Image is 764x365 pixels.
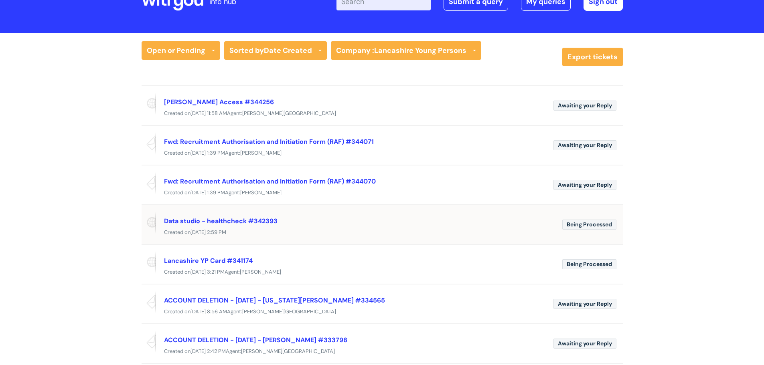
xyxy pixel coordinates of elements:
span: Awaiting your Reply [553,101,616,111]
span: Reported via email [142,291,156,313]
a: Fwd: Recruitment Authorisation and Initiation Form (RAF) #344070 [164,177,376,186]
span: [DATE] 2:59 PM [190,229,226,236]
div: Created on Agent: [142,109,623,119]
a: ACCOUNT DELETION - [DATE] - [US_STATE][PERSON_NAME] #334565 [164,296,385,305]
span: [DATE] 3:21 PM [190,268,225,275]
span: Reported via email [142,331,156,353]
div: Created on [142,228,623,238]
div: Created on Agent: [142,267,623,277]
span: [PERSON_NAME][GEOGRAPHIC_DATA] [242,308,336,315]
span: Reported via portal [142,251,156,274]
span: [DATE] 1:39 PM [190,149,225,156]
span: [DATE] 2:42 PM [190,348,226,355]
span: [DATE] 11:58 AM [190,110,227,117]
a: Company :Lancashire Young Persons [331,41,481,60]
div: Created on Agent: [142,307,623,317]
a: Sorted byDate Created [224,41,327,60]
div: Created on Agent: [142,148,623,158]
a: Export tickets [562,48,623,66]
span: Being Processed [562,259,616,269]
span: Reported via email [142,172,156,194]
span: [PERSON_NAME] [240,268,281,275]
span: Awaiting your Reply [553,299,616,309]
span: Awaiting your Reply [553,339,616,349]
span: [PERSON_NAME] [240,149,282,156]
span: [DATE] 8:56 AM [190,308,227,315]
strong: Lancashire Young Persons [374,46,466,55]
span: Awaiting your Reply [553,180,616,190]
a: Open or Pending [142,41,220,60]
div: Created on Agent: [142,188,623,198]
span: Being Processed [562,220,616,230]
div: Created on Agent: [142,347,623,357]
a: Fwd: Recruitment Authorisation and Initiation Form (RAF) #344071 [164,137,374,146]
span: [PERSON_NAME][GEOGRAPHIC_DATA] [241,348,335,355]
span: Reported via portal [142,212,156,234]
a: ACCOUNT DELETION - [DATE] - [PERSON_NAME] #333798 [164,336,347,344]
span: [DATE] 1:39 PM [190,189,225,196]
span: [PERSON_NAME][GEOGRAPHIC_DATA] [242,110,336,117]
span: Reported via email [142,132,156,155]
span: Awaiting your Reply [553,140,616,150]
a: [PERSON_NAME] Access #344256 [164,98,274,106]
a: Lancashire YP Card #341174 [164,256,253,265]
span: Reported via portal [142,93,156,115]
a: Data studio - healthcheck #342393 [164,217,278,225]
span: [PERSON_NAME] [240,189,282,196]
b: Date Created [264,46,312,55]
